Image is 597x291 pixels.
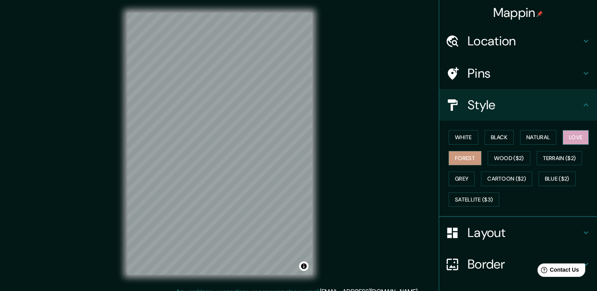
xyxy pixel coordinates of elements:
[563,130,589,145] button: Love
[468,65,581,81] h4: Pins
[127,13,313,275] canvas: Map
[439,248,597,280] div: Border
[520,130,556,145] button: Natural
[488,151,530,166] button: Wood ($2)
[449,130,478,145] button: White
[537,11,543,17] img: pin-icon.png
[449,172,475,186] button: Grey
[439,89,597,121] div: Style
[468,225,581,241] h4: Layout
[468,97,581,113] h4: Style
[449,151,481,166] button: Forest
[439,25,597,57] div: Location
[299,261,309,271] button: Toggle attribution
[468,33,581,49] h4: Location
[481,172,532,186] button: Cartoon ($2)
[439,58,597,89] div: Pins
[527,260,588,282] iframe: Help widget launcher
[485,130,514,145] button: Black
[537,151,582,166] button: Terrain ($2)
[439,217,597,248] div: Layout
[539,172,576,186] button: Blue ($2)
[493,5,543,21] h4: Mappin
[468,256,581,272] h4: Border
[449,192,499,207] button: Satellite ($3)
